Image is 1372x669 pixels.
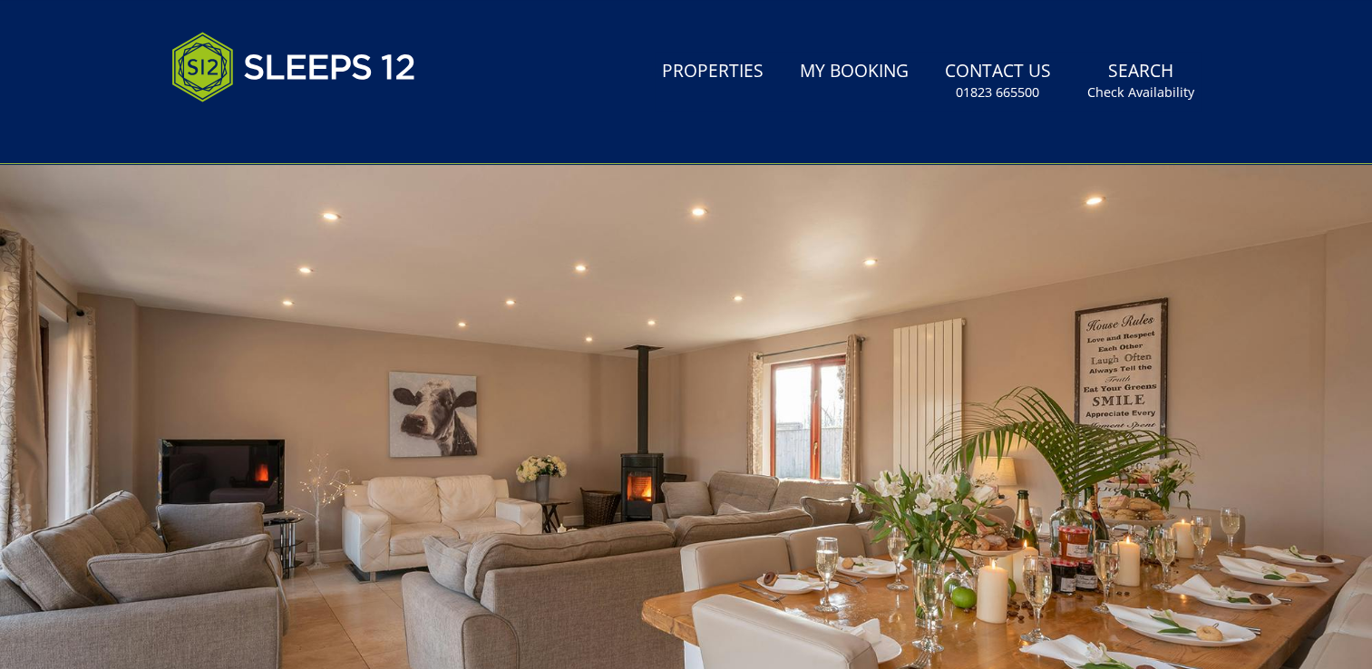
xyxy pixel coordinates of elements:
a: Contact Us01823 665500 [938,52,1058,111]
img: Sleeps 12 [171,22,416,112]
a: SearchCheck Availability [1080,52,1202,111]
a: My Booking [793,52,916,92]
small: 01823 665500 [956,83,1039,102]
iframe: Customer reviews powered by Trustpilot [162,123,353,139]
small: Check Availability [1087,83,1194,102]
a: Properties [655,52,771,92]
